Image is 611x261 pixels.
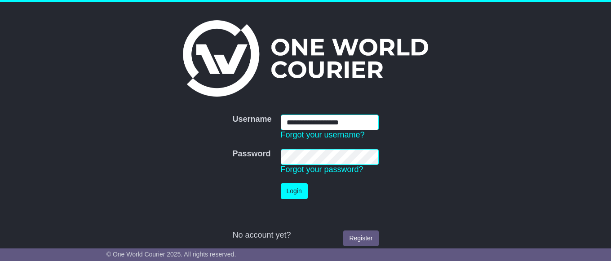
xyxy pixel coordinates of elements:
[281,165,363,174] a: Forgot your password?
[281,130,365,139] a: Forgot your username?
[232,115,271,124] label: Username
[106,251,236,258] span: © One World Courier 2025. All rights reserved.
[232,149,270,159] label: Password
[183,20,428,97] img: One World
[343,230,378,246] a: Register
[232,230,378,240] div: No account yet?
[281,183,308,199] button: Login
